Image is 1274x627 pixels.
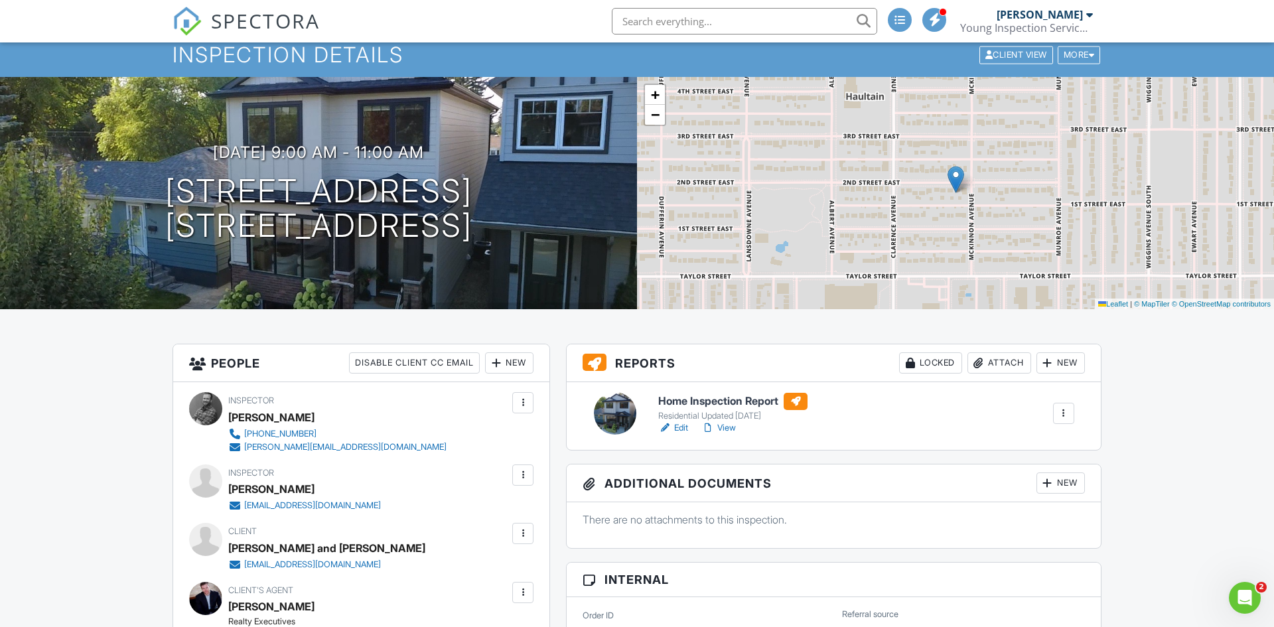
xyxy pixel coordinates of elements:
a: SPECTORA [173,18,320,46]
div: [PHONE_NUMBER] [244,429,317,439]
span: | [1130,300,1132,308]
a: [PERSON_NAME][EMAIL_ADDRESS][DOMAIN_NAME] [228,441,447,454]
a: [EMAIL_ADDRESS][DOMAIN_NAME] [228,558,415,571]
span: − [651,106,660,123]
span: SPECTORA [211,7,320,35]
h3: Internal [567,563,1101,597]
div: New [485,352,533,374]
h6: Home Inspection Report [658,393,808,410]
div: Locked [899,352,962,374]
h1: Inspection Details [173,43,1101,66]
a: [PHONE_NUMBER] [228,427,447,441]
div: [PERSON_NAME] [228,407,315,427]
a: View [701,421,736,435]
div: [PERSON_NAME] [228,479,315,499]
iframe: Intercom live chat [1229,582,1261,614]
p: There are no attachments to this inspection. [583,512,1085,527]
div: [EMAIL_ADDRESS][DOMAIN_NAME] [244,500,381,511]
div: Client View [979,46,1053,64]
h1: [STREET_ADDRESS] [STREET_ADDRESS] [165,174,472,244]
label: Referral source [842,608,898,620]
img: The Best Home Inspection Software - Spectora [173,7,202,36]
img: Marker [948,166,964,193]
span: Client [228,526,257,536]
div: [PERSON_NAME][EMAIL_ADDRESS][DOMAIN_NAME] [244,442,447,453]
h3: Additional Documents [567,464,1101,502]
span: Client's Agent [228,585,293,595]
div: Residential Updated [DATE] [658,411,808,421]
a: Client View [978,49,1056,59]
a: Zoom in [645,85,665,105]
a: Home Inspection Report Residential Updated [DATE] [658,393,808,422]
a: © MapTiler [1134,300,1170,308]
div: [PERSON_NAME] [997,8,1083,21]
span: Inspector [228,395,274,405]
a: Zoom out [645,105,665,125]
span: 2 [1256,582,1267,592]
span: + [651,86,660,103]
div: Young Inspection Services Ltd [960,21,1093,35]
a: © OpenStreetMap contributors [1172,300,1271,308]
h3: People [173,344,549,382]
a: Leaflet [1098,300,1128,308]
span: Inspector [228,468,274,478]
div: New [1036,472,1085,494]
h3: Reports [567,344,1101,382]
div: [EMAIL_ADDRESS][DOMAIN_NAME] [244,559,381,570]
a: Edit [658,421,688,435]
label: Order ID [583,610,614,622]
input: Search everything... [612,8,877,35]
div: Attach [967,352,1031,374]
div: More [1058,46,1101,64]
div: [PERSON_NAME] and [PERSON_NAME] [228,538,425,558]
div: [PERSON_NAME] [228,596,315,616]
div: New [1036,352,1085,374]
div: Disable Client CC Email [349,352,480,374]
div: Realty Executives [228,616,520,627]
a: [EMAIL_ADDRESS][DOMAIN_NAME] [228,499,381,512]
h3: [DATE] 9:00 am - 11:00 am [213,143,424,161]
